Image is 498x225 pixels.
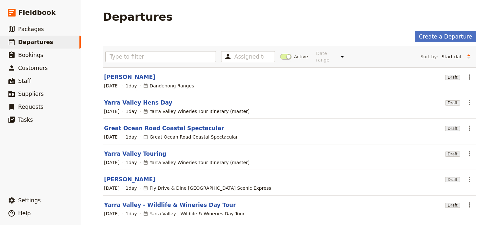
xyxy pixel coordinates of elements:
a: Great Ocean Road Coastal Spectacular [104,124,224,132]
a: Yarra Valley Hens Day [104,99,172,107]
span: Settings [18,197,41,204]
div: Yarra Valley - Wildlife & Wineries Day Tour [143,210,244,217]
a: [PERSON_NAME] [104,175,155,183]
span: Draft [445,100,460,106]
span: [DATE] [104,108,119,115]
span: [DATE] [104,185,119,191]
select: Sort by: [439,52,464,62]
div: Great Ocean Road Coastal Spectacular [143,134,238,140]
span: Tasks [18,117,33,123]
span: [DATE] [104,210,119,217]
span: 1 day [126,134,137,140]
button: Actions [464,72,475,83]
span: 1 day [126,185,137,191]
span: 1 day [126,83,137,89]
div: Yarra Valley Wineries Tour Itinerary (master) [143,159,250,166]
span: Bookings [18,52,43,58]
a: [PERSON_NAME] [104,73,155,81]
button: Actions [464,148,475,159]
h1: Departures [103,10,173,23]
a: Create a Departure [415,31,476,42]
span: Draft [445,75,460,80]
span: Draft [445,126,460,131]
button: Actions [464,199,475,210]
span: Fieldbook [18,8,56,17]
div: Fly Drive & Dine [GEOGRAPHIC_DATA] Scenic Express [143,185,271,191]
input: Type to filter [105,51,216,62]
span: [DATE] [104,159,119,166]
a: Yarra Valley Touring [104,150,166,158]
span: Customers [18,65,48,71]
div: Dandenong Ranges [143,83,194,89]
button: Actions [464,97,475,108]
span: Departures [18,39,53,45]
span: Help [18,210,31,217]
button: Change sort direction [464,52,474,62]
button: Actions [464,123,475,134]
a: Yarra Valley - Wildlife & Wineries Day Tour [104,201,236,209]
span: Draft [445,152,460,157]
span: [DATE] [104,134,119,140]
span: Draft [445,177,460,182]
span: Staff [18,78,31,84]
span: [DATE] [104,83,119,89]
button: Actions [464,174,475,185]
span: Sort by: [421,53,438,60]
span: Requests [18,104,43,110]
span: Draft [445,203,460,208]
span: Suppliers [18,91,44,97]
div: Yarra Valley Wineries Tour Itinerary (master) [143,108,250,115]
span: Active [294,53,308,60]
input: Assigned to [234,53,264,61]
span: 1 day [126,108,137,115]
span: Packages [18,26,44,32]
span: 1 day [126,159,137,166]
span: 1 day [126,210,137,217]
